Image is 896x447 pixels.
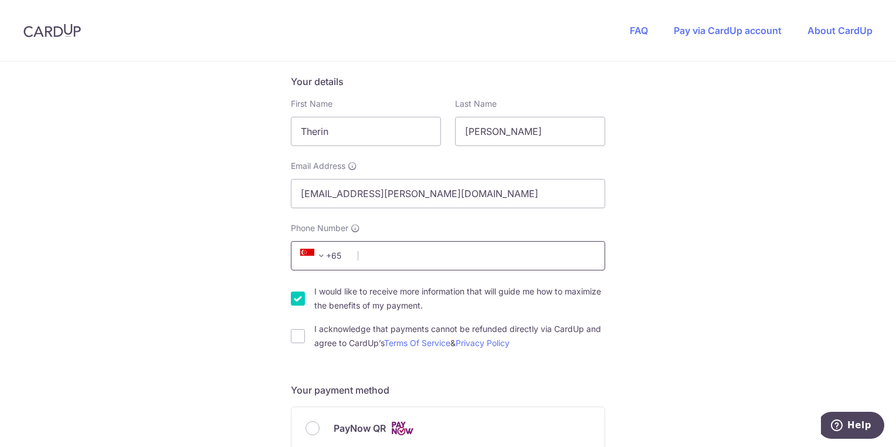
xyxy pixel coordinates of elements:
span: PayNow QR [334,421,386,435]
a: Pay via CardUp account [674,25,782,36]
label: Last Name [455,98,497,110]
span: Email Address [291,160,345,172]
a: About CardUp [807,25,873,36]
span: +65 [297,249,349,263]
a: Terms Of Service [384,338,450,348]
a: FAQ [630,25,648,36]
input: Last name [455,117,605,146]
div: PayNow QR Cards logo [306,421,590,436]
iframe: Opens a widget where you can find more information [821,412,884,441]
label: I would like to receive more information that will guide me how to maximize the benefits of my pa... [314,285,605,313]
label: I acknowledge that payments cannot be refunded directly via CardUp and agree to CardUp’s & [314,322,605,350]
img: Cards logo [391,421,414,436]
h5: Your payment method [291,383,605,397]
input: First name [291,117,441,146]
label: First Name [291,98,332,110]
span: +65 [300,249,328,263]
h5: Your details [291,74,605,89]
a: Privacy Policy [456,338,510,348]
img: CardUp [23,23,81,38]
input: Email address [291,179,605,208]
span: Phone Number [291,222,348,234]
